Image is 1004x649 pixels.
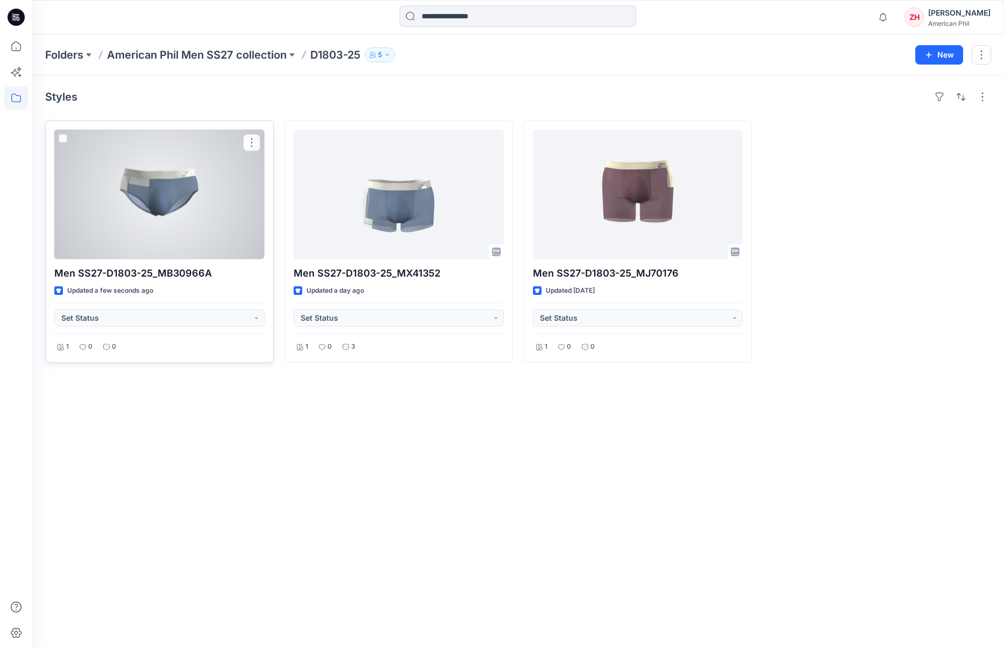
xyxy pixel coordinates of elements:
button: New [915,45,963,65]
p: 0 [590,341,595,352]
p: 1 [66,341,69,352]
p: 1 [545,341,547,352]
a: Men SS27-D1803-25_MB30966A [54,130,265,259]
p: 0 [112,341,116,352]
a: Men SS27-D1803-25_MJ70176 [533,130,743,259]
a: Folders [45,47,83,62]
div: [PERSON_NAME] [928,6,991,19]
div: ZH [905,8,924,27]
p: 0 [327,341,332,352]
p: 0 [88,341,92,352]
p: D1803-25 [310,47,360,62]
a: American Phil Men SS27 collection [107,47,287,62]
p: 1 [305,341,308,352]
p: Men SS27-D1803-25_MB30966A [54,266,265,281]
p: Updated a day ago [307,285,364,297]
p: Men SS27-D1803-25_MX41352 [294,266,504,281]
p: 3 [351,341,355,352]
h4: Styles [45,90,77,103]
div: American Phil [928,19,991,27]
p: 0 [567,341,571,352]
a: Men SS27-D1803-25_MX41352 [294,130,504,259]
p: Updated [DATE] [546,285,595,297]
button: 5 [365,47,395,62]
p: Updated a few seconds ago [67,285,153,297]
p: Men SS27-D1803-25_MJ70176 [533,266,743,281]
p: 5 [378,49,382,61]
